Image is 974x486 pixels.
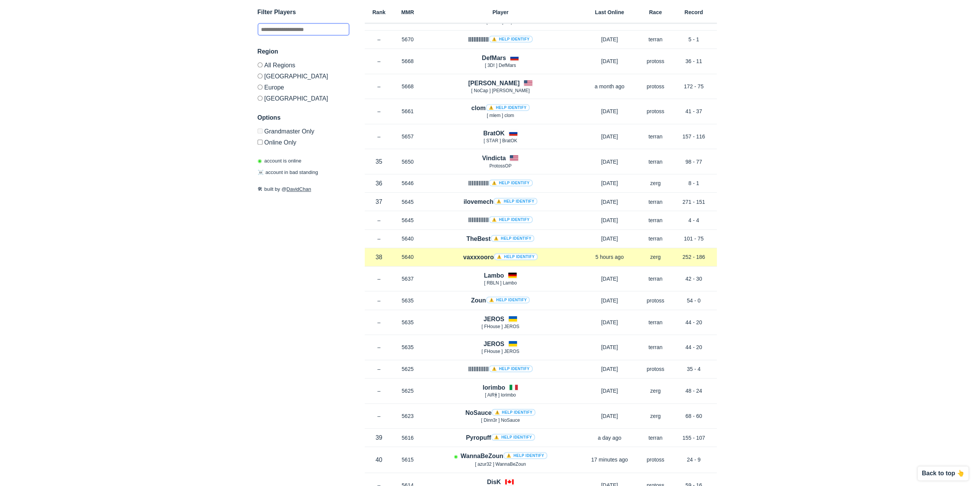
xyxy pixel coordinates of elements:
[365,253,393,262] p: 38
[491,409,535,416] a: ⚠️ Help identify
[482,154,506,163] h4: Vindicta
[365,57,393,65] p: –
[393,412,422,420] p: 5623
[258,128,349,137] label: Only Show accounts currently in Grandmaster
[579,83,640,90] p: a month ago
[481,349,519,354] span: [ FHouse ] JEROS
[393,343,422,351] p: 5635
[485,392,516,398] span: [ AiRǂ ] lorimbo
[640,434,671,442] p: terran
[483,129,504,138] h4: BratOK
[491,235,535,242] a: ⚠️ Help identify
[468,35,532,44] h4: IIIIIIIIIIII
[579,158,640,166] p: [DATE]
[671,343,717,351] p: 44 - 20
[258,93,349,102] label: [GEOGRAPHIC_DATA]
[258,157,302,165] p: account is online
[258,169,318,176] p: account in bad standing
[365,297,393,304] p: –
[640,179,671,187] p: zerg
[579,412,640,420] p: [DATE]
[258,96,263,101] input: [GEOGRAPHIC_DATA]
[484,280,517,286] span: [ RBLN ] Lambo
[393,275,422,283] p: 5637
[365,10,393,15] h6: Rank
[671,216,717,224] p: 4 - 4
[671,158,717,166] p: 98 - 77
[258,137,349,146] label: Only show accounts currently laddering
[493,198,537,205] a: ⚠️ Help identify
[640,107,671,115] p: protoss
[671,179,717,187] p: 8 - 1
[258,128,263,133] input: Grandmaster Only
[640,83,671,90] p: protoss
[365,412,393,420] p: –
[463,197,537,206] h4: ilovemech
[579,434,640,442] p: a day ago
[481,324,519,329] span: [ FHouse ] JEROS
[258,85,263,89] input: Europe
[503,452,547,459] a: ⚠️ Help identify
[393,107,422,115] p: 5661
[579,216,640,224] p: [DATE]
[393,365,422,373] p: 5625
[365,107,393,115] p: –
[640,235,671,242] p: terran
[471,104,529,112] h4: clom
[579,235,640,242] p: [DATE]
[393,319,422,326] p: 5635
[640,343,671,351] p: terran
[671,235,717,242] p: 101 - 75
[393,57,422,65] p: 5668
[482,54,506,62] h4: DefMars
[671,198,717,206] p: 271 - 151
[579,343,640,351] p: [DATE]
[640,133,671,140] p: terran
[393,216,422,224] p: 5645
[258,47,349,56] h3: Region
[640,365,671,373] p: protoss
[579,179,640,187] p: [DATE]
[640,412,671,420] p: zerg
[489,36,533,42] a: ⚠️ Help identify
[258,140,263,145] input: Online Only
[484,271,504,280] h4: Lambo
[258,70,349,81] label: [GEOGRAPHIC_DATA]
[579,133,640,140] p: [DATE]
[365,455,393,464] p: 40
[671,107,717,115] p: 41 - 37
[640,319,671,326] p: terran
[365,157,393,166] p: 35
[483,315,504,323] h4: JEROS
[258,185,349,193] p: built by @
[365,433,393,442] p: 39
[258,169,264,175] span: ☠️
[579,57,640,65] p: [DATE]
[640,216,671,224] p: terran
[468,79,519,88] h4: [PERSON_NAME]
[579,253,640,261] p: 5 hours ago
[365,216,393,224] p: –
[365,36,393,43] p: –
[486,296,530,303] a: ⚠️ Help identify
[489,216,533,223] a: ⚠️ Help identify
[393,235,422,242] p: 5640
[481,418,520,423] span: [ Dinn3r ] NoSauce
[467,234,535,243] h4: TheBest
[393,387,422,395] p: 5625
[494,253,538,260] a: ⚠️ Help identify
[489,365,533,372] a: ⚠️ Help identify
[671,412,717,420] p: 68 - 60
[258,62,349,70] label: All Regions
[579,387,640,395] p: [DATE]
[365,387,393,395] p: –
[393,133,422,140] p: 5657
[365,133,393,140] p: –
[365,319,393,326] p: –
[487,113,514,118] span: [ mlem ] clom
[671,297,717,304] p: 54 - 0
[422,10,579,15] h6: Player
[393,198,422,206] p: 5645
[258,73,263,78] input: [GEOGRAPHIC_DATA]
[393,179,422,187] p: 5646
